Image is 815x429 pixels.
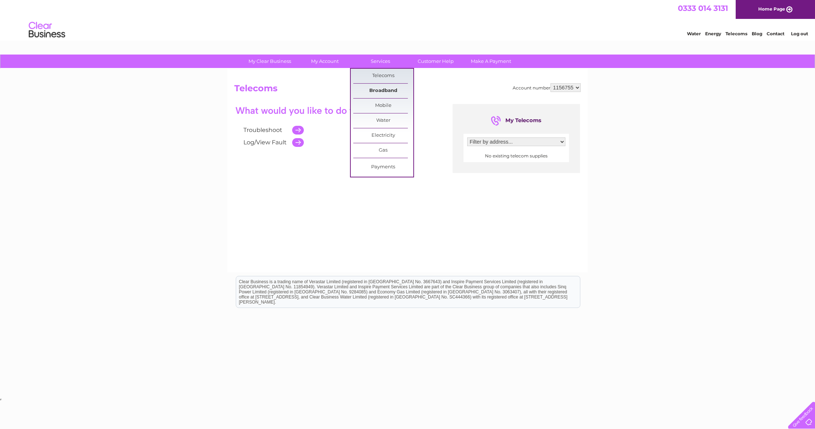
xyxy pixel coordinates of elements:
[791,31,808,36] a: Log out
[240,55,300,68] a: My Clear Business
[236,4,580,35] div: Clear Business is a trading name of Verastar Limited (registered in [GEOGRAPHIC_DATA] No. 3667643...
[353,99,413,113] a: Mobile
[678,4,728,13] a: 0333 014 3131
[243,139,287,146] a: Log/View Fault
[725,31,747,36] a: Telecoms
[28,19,65,41] img: logo.png
[767,31,784,36] a: Contact
[353,113,413,128] a: Water
[234,83,581,97] h2: Telecoms
[353,69,413,83] a: Telecoms
[467,153,565,159] center: No existing telecom supplies
[687,31,701,36] a: Water
[752,31,762,36] a: Blog
[353,128,413,143] a: Electricity
[491,115,542,127] div: My Telecoms
[295,55,355,68] a: My Account
[243,127,282,133] a: Troubleshoot
[353,84,413,98] a: Broadband
[353,160,413,175] a: Payments
[513,83,581,92] div: Account number
[705,31,721,36] a: Energy
[461,55,521,68] a: Make A Payment
[353,143,413,158] a: Gas
[350,55,410,68] a: Services
[406,55,466,68] a: Customer Help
